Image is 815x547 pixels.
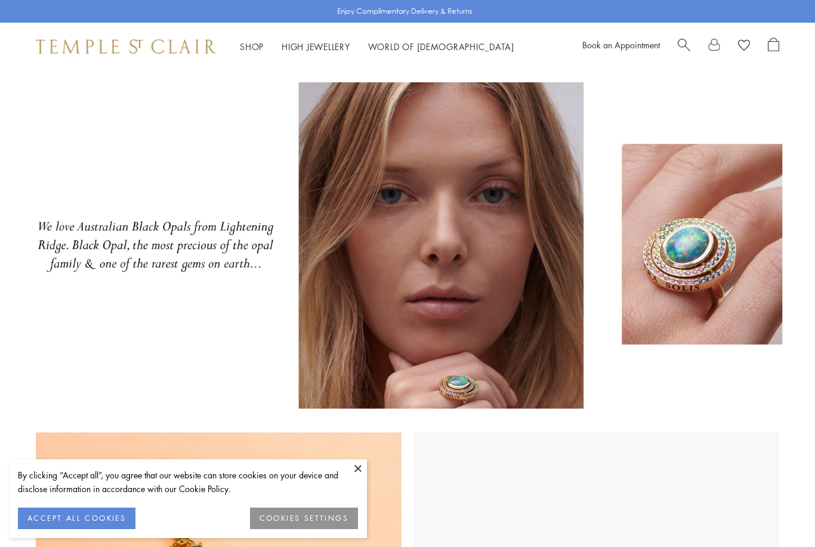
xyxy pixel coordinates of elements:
p: Enjoy Complimentary Delivery & Returns [337,5,473,17]
nav: Main navigation [240,39,514,54]
a: Book an Appointment [582,39,660,51]
a: High JewelleryHigh Jewellery [282,41,350,52]
a: Open Shopping Bag [768,38,779,55]
a: ShopShop [240,41,264,52]
a: Search [678,38,690,55]
div: By clicking “Accept all”, you agree that our website can store cookies on your device and disclos... [18,468,358,496]
button: COOKIES SETTINGS [250,508,358,529]
a: View Wishlist [738,38,750,55]
iframe: Gorgias live chat messenger [755,491,803,535]
a: World of [DEMOGRAPHIC_DATA]World of [DEMOGRAPHIC_DATA] [368,41,514,52]
img: Temple St. Clair [36,39,216,54]
button: ACCEPT ALL COOKIES [18,508,135,529]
